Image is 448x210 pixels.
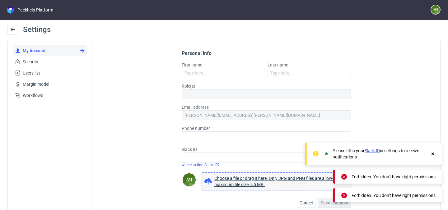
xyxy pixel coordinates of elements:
input: Type here... [182,68,265,78]
label: Email address [182,104,351,110]
a: Margin model [13,79,87,90]
span: Settings [23,25,51,34]
div: Personal info [182,50,351,57]
input: Type here... [268,68,351,78]
a: My Account [13,45,87,56]
span: Cancel [300,201,313,205]
span: Margin model [20,81,85,87]
img: Slack [323,151,329,157]
span: Security [20,59,85,65]
div: Please fill in your in settings to receive notifications [333,148,427,160]
a: Security [13,56,87,67]
a: Slack ID [365,148,380,153]
label: Phone number [182,125,351,131]
label: First name [182,62,265,68]
div: Packhelp Platform [17,7,53,13]
label: Last name [268,62,351,68]
a: Packhelp Platform [7,7,53,14]
span: My Account [20,48,85,54]
figcaption: mi [183,173,196,186]
button: Cancel [297,198,315,208]
a: where to find Slack ID? [182,163,220,167]
figcaption: mi [431,5,440,14]
div: Forbidden. You don't have right permissions [352,192,436,199]
a: Users list [13,67,87,79]
div: Forbidden. You don't have right permissions [352,174,436,180]
span: Choose a file or drag it here. Only JPG and PNG files are allowed. The maximum file size is 5 MB. [214,175,348,188]
a: Workflows [13,90,87,101]
label: Role(s) [182,83,351,89]
label: Slack ID [182,146,351,153]
span: Users list [20,70,85,76]
span: Workflows [20,92,85,98]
